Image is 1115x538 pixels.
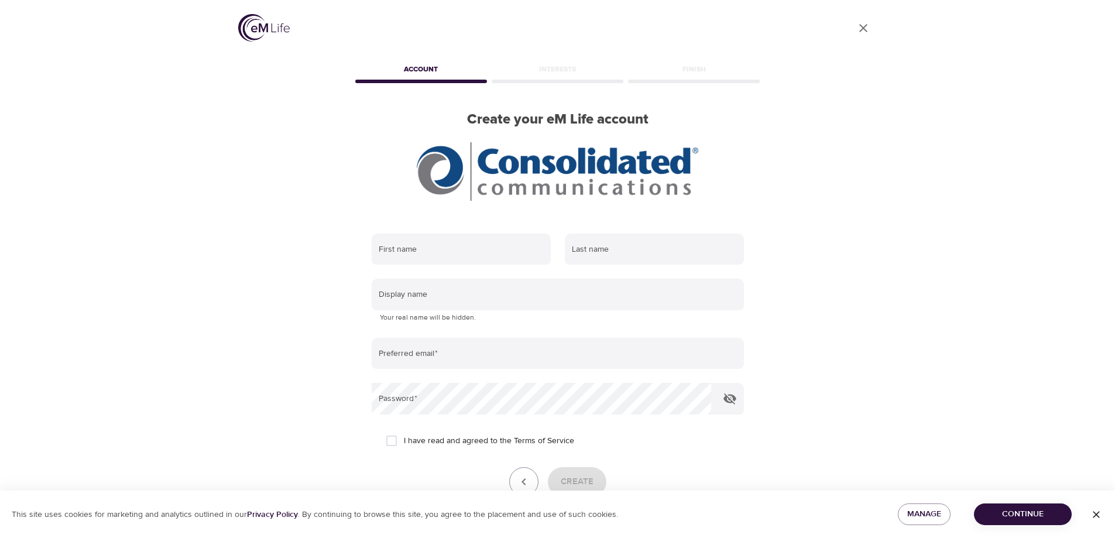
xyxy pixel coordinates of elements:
[380,312,736,324] p: Your real name will be hidden.
[353,111,763,128] h2: Create your eM Life account
[983,507,1062,522] span: Continue
[514,435,574,447] a: Terms of Service
[404,435,574,447] span: I have read and agreed to the
[849,14,877,42] a: close
[247,509,298,520] a: Privacy Policy
[417,142,698,201] img: CCI%20logo_rgb_hr.jpg
[898,503,951,525] button: Manage
[238,14,290,42] img: logo
[907,507,941,522] span: Manage
[974,503,1072,525] button: Continue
